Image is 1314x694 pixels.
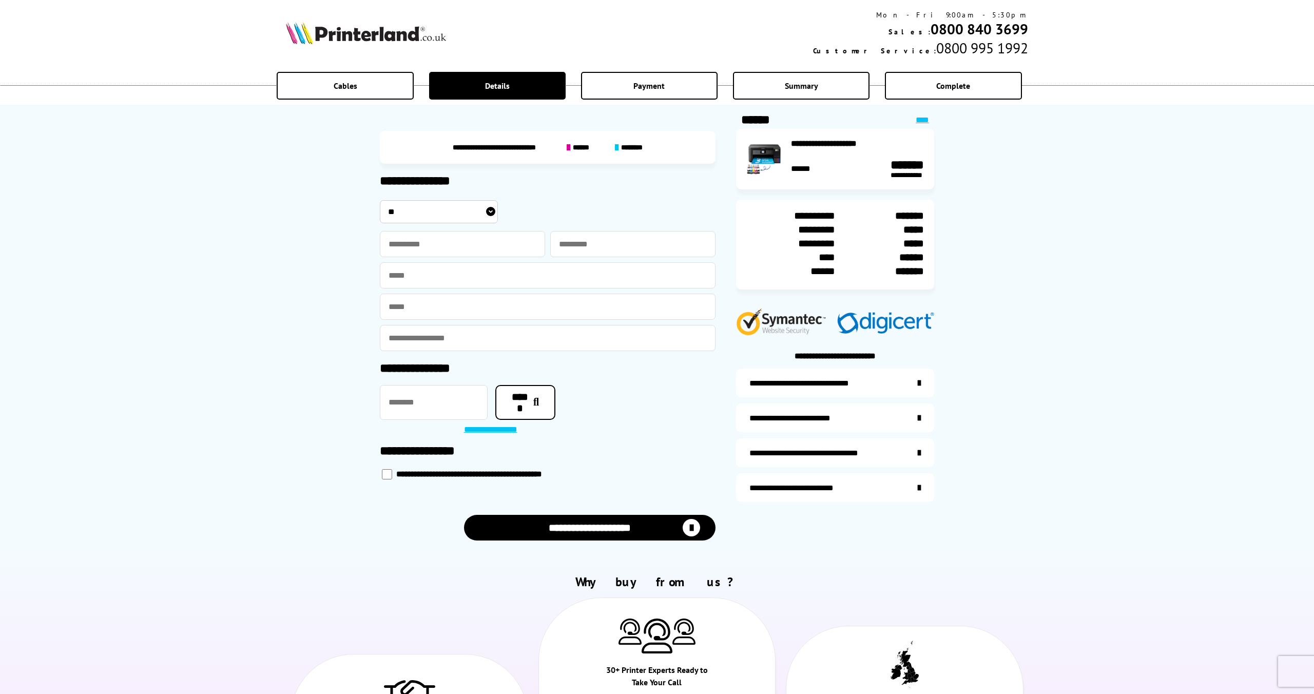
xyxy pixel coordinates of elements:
[736,473,934,502] a: secure-website
[672,619,695,645] img: Printer Experts
[286,574,1028,590] h2: Why buy from us?
[936,38,1028,57] span: 0800 995 1992
[598,664,716,693] div: 30+ Printer Experts Ready to Take Your Call
[736,403,934,432] a: items-arrive
[736,438,934,467] a: additional-cables
[286,22,446,44] img: Printerland Logo
[736,369,934,397] a: additional-ink
[813,46,936,55] span: Customer Service:
[931,20,1028,38] a: 0800 840 3699
[642,619,672,654] img: Printer Experts
[813,10,1028,20] div: Mon - Fri 9:00am - 5:30pm
[891,641,919,688] img: UK tax payer
[334,81,357,91] span: Cables
[785,81,818,91] span: Summary
[485,81,510,91] span: Details
[619,619,642,645] img: Printer Experts
[888,27,931,36] span: Sales:
[936,81,970,91] span: Complete
[633,81,665,91] span: Payment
